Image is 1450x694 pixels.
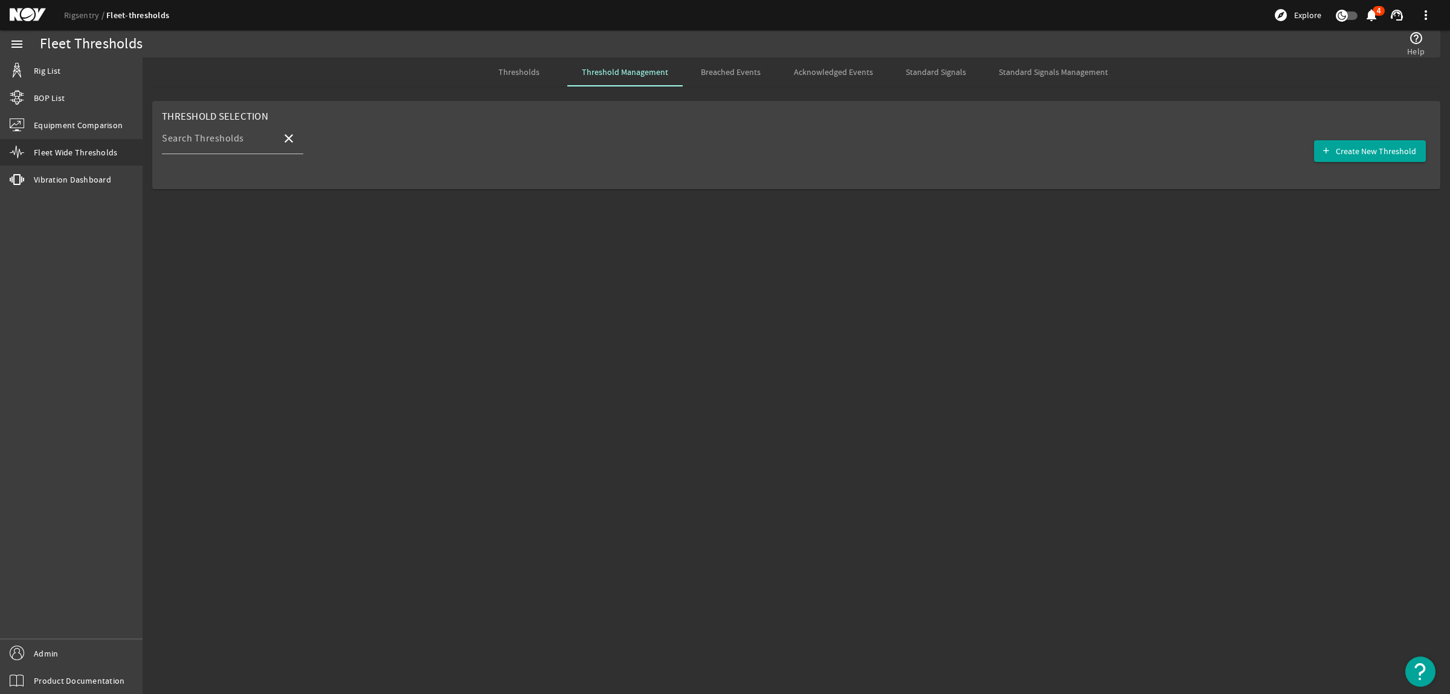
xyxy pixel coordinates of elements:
mat-label: Search Thresholds [162,132,244,144]
mat-icon: close [282,131,296,146]
span: Vibration Dashboard [34,173,111,186]
mat-icon: notifications [1364,8,1379,22]
span: Admin [34,647,58,660]
span: Breached Events [701,68,761,76]
mat-icon: vibration [10,172,24,187]
button: Open Resource Center [1405,657,1435,687]
button: 4 [1365,9,1377,22]
span: Standard Signals Management [999,68,1108,76]
mat-icon: add [1321,146,1331,156]
span: Standard Signals [906,68,966,76]
span: Equipment Comparison [34,119,123,131]
a: Rigsentry [64,10,106,21]
span: Acknowledged Events [794,68,873,76]
span: Rig List [34,65,60,77]
span: Explore [1294,9,1321,21]
button: Explore [1269,5,1326,25]
mat-icon: explore [1274,8,1288,22]
a: Fleet-thresholds [106,10,169,21]
mat-icon: support_agent [1390,8,1404,22]
span: Create New Threshold [1336,145,1416,157]
span: Thresholds [498,68,540,76]
span: BOP List [34,92,65,104]
button: Create New Threshold [1314,140,1426,162]
span: Fleet Wide Thresholds [34,146,117,158]
span: Help [1407,45,1425,57]
button: more_vert [1411,1,1440,30]
div: Fleet Thresholds [40,38,143,50]
mat-icon: menu [10,37,24,51]
mat-icon: help_outline [1409,31,1423,45]
span: Threshold Management [582,68,668,76]
span: Product Documentation [34,675,124,687]
span: Threshold Selection [162,110,268,123]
